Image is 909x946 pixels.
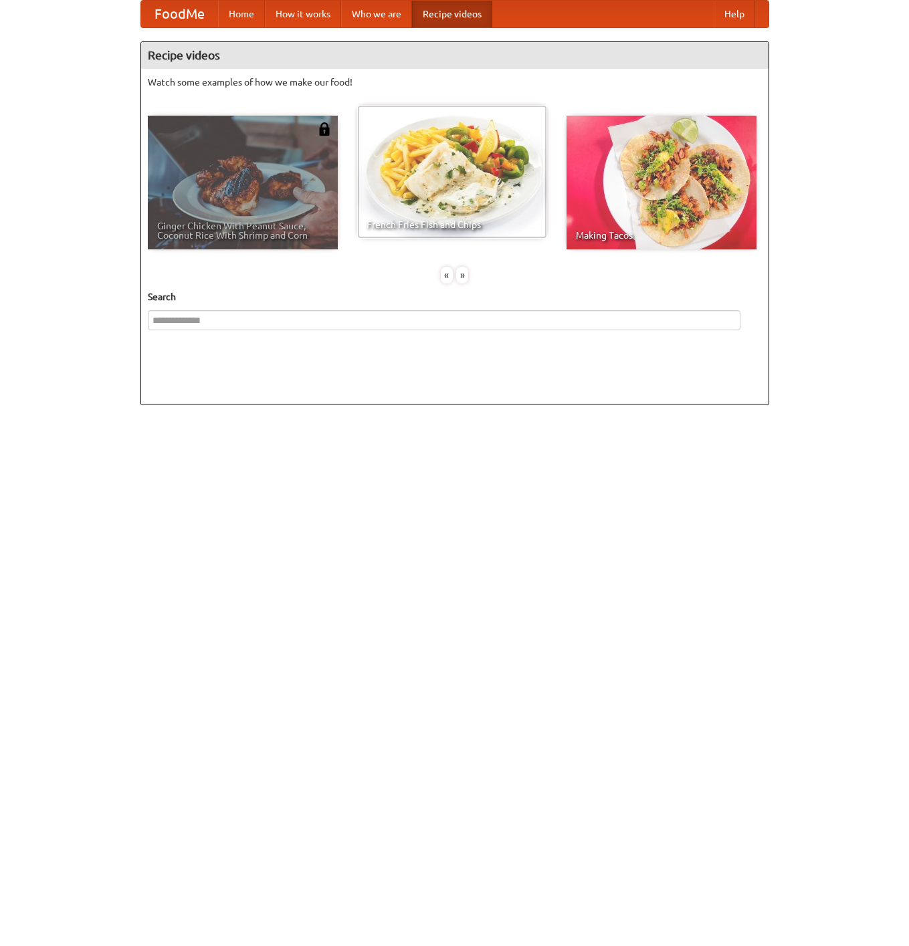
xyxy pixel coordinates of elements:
[576,231,747,240] span: Making Tacos
[318,122,331,136] img: 483408.png
[341,1,412,27] a: Who we are
[148,290,762,304] h5: Search
[218,1,265,27] a: Home
[367,220,538,229] span: French Fries Fish and Chips
[148,76,762,89] p: Watch some examples of how we make our food!
[141,42,769,69] h4: Recipe videos
[714,1,755,27] a: Help
[412,1,492,27] a: Recipe videos
[265,1,341,27] a: How it works
[141,1,218,27] a: FoodMe
[441,267,453,283] div: «
[456,267,468,283] div: »
[567,116,756,249] a: Making Tacos
[357,105,547,239] a: French Fries Fish and Chips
